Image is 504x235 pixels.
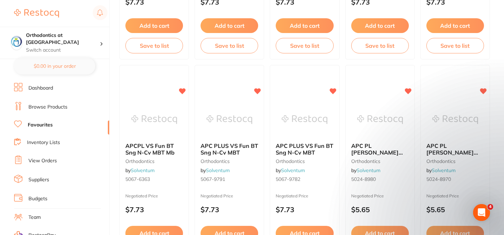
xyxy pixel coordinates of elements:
[276,158,333,164] small: orthodontics
[276,38,333,53] button: Save to list
[426,38,484,53] button: Save to list
[125,167,155,174] span: by
[125,176,150,182] span: 5067-6363
[131,167,155,174] a: Solventum
[351,142,403,162] span: APC PL [PERSON_NAME] Low Profile MBT
[26,32,100,46] h4: Orthodontics at Penrith
[28,104,67,111] a: Browse Products
[276,205,333,214] p: $7.73
[201,18,258,33] button: Add to cart
[28,122,53,129] a: Favourites
[276,143,333,156] b: APC PLUS VS Fun BT Sng N-Cv MBT
[487,204,493,210] span: 4
[351,205,409,214] p: $5.65
[282,102,327,137] img: APC PLUS VS Fun BT Sng N-Cv MBT
[26,47,100,54] p: Switch account
[276,18,333,33] button: Add to cart
[201,143,258,156] b: APC PLUS VS Fun BT Sng N-Cv MBT
[125,205,183,214] p: $7.73
[426,205,484,214] p: $5.65
[125,142,175,156] span: APCPL VS Fun BT Sng N-Cv MBT Mb
[357,102,403,137] img: APC PL Vict Srs Low Profile MBT
[125,158,183,164] small: orthodontics
[201,176,225,182] span: 5067-9791
[276,167,305,174] span: by
[125,194,183,198] small: Negotiated Price
[28,195,47,202] a: Budgets
[28,176,49,183] a: Suppliers
[276,142,333,156] span: APC PLUS VS Fun BT Sng N-Cv MBT
[432,102,478,137] img: APC PL Vict Srs Low Profile MBT
[14,9,59,18] img: Restocq Logo
[207,102,252,137] img: APC PLUS VS Fun BT Sng N-Cv MBT
[201,205,258,214] p: $7.73
[201,194,258,198] small: Negotiated Price
[351,176,376,182] span: 5024-8980
[432,167,456,174] a: Solventum
[206,167,230,174] a: Solventum
[201,158,258,164] small: orthodontics
[351,18,409,33] button: Add to cart
[14,58,95,74] button: $0.00 in your order
[426,143,484,156] b: APC PL Vict Srs Low Profile MBT
[28,157,57,164] a: View Orders
[351,194,409,198] small: Negotiated Price
[125,18,183,33] button: Add to cart
[125,38,183,53] button: Save to list
[351,143,409,156] b: APC PL Vict Srs Low Profile MBT
[131,102,177,137] img: APCPL VS Fun BT Sng N-Cv MBT Mb
[201,38,258,53] button: Save to list
[426,194,484,198] small: Negotiated Price
[201,167,230,174] span: by
[201,142,258,156] span: APC PLUS VS Fun BT Sng N-Cv MBT
[351,158,409,164] small: orthodontics
[473,204,490,221] iframe: Intercom live chat
[426,176,451,182] span: 5024-8970
[426,18,484,33] button: Add to cart
[27,139,60,146] a: Inventory Lists
[276,194,333,198] small: Negotiated Price
[28,214,41,221] a: Team
[14,5,59,21] a: Restocq Logo
[351,167,380,174] span: by
[281,167,305,174] a: Solventum
[125,143,183,156] b: APCPL VS Fun BT Sng N-Cv MBT Mb
[11,36,22,47] img: Orthodontics at Penrith
[426,142,478,162] span: APC PL [PERSON_NAME] Low Profile MBT
[28,85,53,92] a: Dashboard
[356,167,380,174] a: Solventum
[426,167,456,174] span: by
[276,176,300,182] span: 5067-9782
[351,38,409,53] button: Save to list
[426,158,484,164] small: orthodontics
